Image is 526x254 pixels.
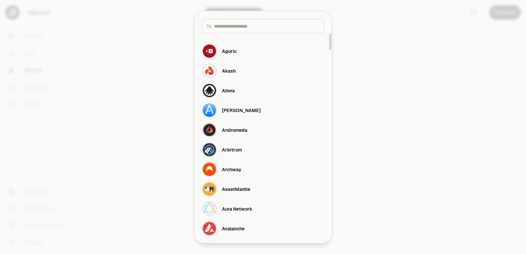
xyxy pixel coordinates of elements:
img: Archway Logo [202,162,217,176]
img: Althea Logo [202,103,217,117]
div: Arbitrum [222,146,242,153]
img: Aura Network Logo [202,201,217,216]
button: Andromeda LogoAndromeda [198,120,328,140]
img: AssetMantle Logo [202,182,217,196]
button: Allora LogoAllora [198,81,328,100]
div: Avalanche [222,225,245,232]
div: Allora [222,87,235,94]
button: Agoric LogoAgoric [198,41,328,61]
div: Archway [222,166,241,173]
div: Andromeda [222,127,247,133]
img: Andromeda Logo [202,123,217,137]
button: Althea Logo[PERSON_NAME] [198,100,328,120]
button: Akash LogoAkash [198,61,328,81]
img: Agoric Logo [202,44,217,58]
div: AssetMantle [222,186,250,192]
div: Akash [222,67,236,74]
img: Allora Logo [202,83,217,98]
div: Aura Network [222,205,252,212]
button: AssetMantle LogoAssetMantle [198,179,328,199]
img: Akash Logo [202,63,217,78]
span: To [206,23,211,29]
div: [PERSON_NAME] [222,107,261,113]
img: Arbitrum Logo [202,142,217,157]
img: Avalanche Logo [202,221,217,236]
button: Aura Network LogoAura Network [198,199,328,219]
button: Avalanche LogoAvalanche [198,219,328,238]
div: Agoric [222,48,237,54]
button: Arbitrum LogoArbitrum [198,140,328,159]
button: Archway LogoArchway [198,159,328,179]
